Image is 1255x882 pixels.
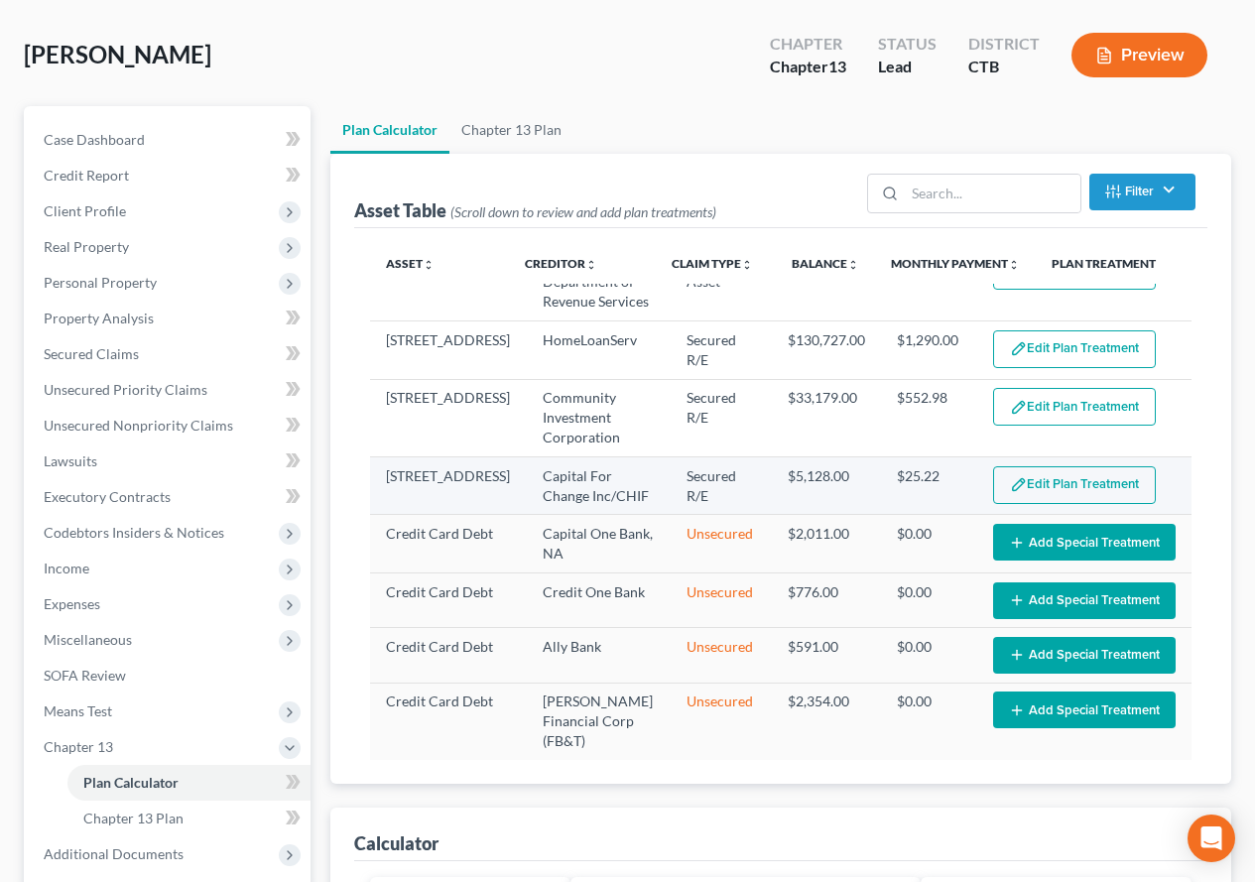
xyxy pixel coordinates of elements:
span: Means Test [44,702,112,719]
img: edit-pencil-c1479a1de80d8dea1e2430c2f745a3c6a07e9d7aa2eeffe225670001d78357a8.svg [1010,399,1027,416]
td: [PERSON_NAME] Financial Corp (FB&T) [527,683,671,760]
td: Credit Card Debt [370,628,527,683]
span: Codebtors Insiders & Notices [44,524,224,541]
button: Preview [1071,33,1207,77]
div: Asset Table [354,198,716,222]
i: unfold_more [847,259,859,271]
td: Secured R/E [671,321,772,379]
span: Additional Documents [44,845,184,862]
td: $25.22 [881,457,977,515]
td: Credit Card Debt [370,572,527,627]
div: Chapter [770,33,846,56]
button: Edit Plan Treatment [993,466,1156,504]
a: Balanceunfold_more [792,256,859,271]
a: Chapter 13 Plan [67,801,311,836]
div: District [968,33,1040,56]
td: Credit Card Debt [370,683,527,760]
td: $0.00 [881,515,977,572]
td: $1,290.00 [881,321,977,379]
span: Chapter 13 Plan [83,810,184,826]
i: unfold_more [585,259,597,271]
span: Property Analysis [44,310,154,326]
td: Credit Card Debt [370,515,527,572]
td: Ally Bank [527,628,671,683]
span: Personal Property [44,274,157,291]
span: SOFA Review [44,667,126,684]
td: $33,179.00 [772,379,881,456]
td: Credit One Bank [527,572,671,627]
a: Secured Claims [28,336,311,372]
td: $552.98 [881,379,977,456]
td: $130,727.00 [772,321,881,379]
a: Chapter 13 Plan [449,106,573,154]
span: Income [44,560,89,576]
button: Edit Plan Treatment [993,388,1156,426]
td: Secured R/E [671,379,772,456]
a: Case Dashboard [28,122,311,158]
td: $0.00 [881,572,977,627]
a: Assetunfold_more [386,256,435,271]
td: $776.00 [772,572,881,627]
a: Lawsuits [28,443,311,479]
button: Add Special Treatment [993,692,1176,728]
a: Executory Contracts [28,479,311,515]
img: edit-pencil-c1479a1de80d8dea1e2430c2f745a3c6a07e9d7aa2eeffe225670001d78357a8.svg [1010,476,1027,493]
td: HomeLoanServ [527,321,671,379]
div: Status [878,33,937,56]
td: Unsecured [671,515,772,572]
td: [STREET_ADDRESS] [370,379,527,456]
a: Claim Typeunfold_more [672,256,753,271]
th: Plan Treatment [1036,244,1192,284]
td: Unsecured [671,628,772,683]
span: Secured Claims [44,345,139,362]
div: Lead [878,56,937,78]
td: $5,128.00 [772,457,881,515]
div: Open Intercom Messenger [1188,815,1235,862]
td: $0.00 [881,628,977,683]
a: Plan Calculator [330,106,449,154]
span: [PERSON_NAME] [24,40,211,68]
button: Add Special Treatment [993,524,1176,561]
input: Search... [905,175,1080,212]
i: unfold_more [741,259,753,271]
td: Secured R/E [671,457,772,515]
i: unfold_more [423,259,435,271]
td: [STREET_ADDRESS] [370,457,527,515]
a: Property Analysis [28,301,311,336]
div: CTB [968,56,1040,78]
div: Chapter [770,56,846,78]
button: Add Special Treatment [993,582,1176,619]
button: Filter [1089,174,1195,210]
span: Plan Calculator [83,774,179,791]
td: Unsecured [671,683,772,760]
td: Unsecured [671,572,772,627]
td: $2,011.00 [772,515,881,572]
td: Community Investment Corporation [527,379,671,456]
span: Case Dashboard [44,131,145,148]
td: Capital One Bank, NA [527,515,671,572]
div: Calculator [354,831,439,855]
td: $0.00 [881,683,977,760]
span: Client Profile [44,202,126,219]
span: Unsecured Priority Claims [44,381,207,398]
span: Expenses [44,595,100,612]
a: Creditorunfold_more [525,256,597,271]
span: (Scroll down to review and add plan treatments) [450,203,716,220]
span: Real Property [44,238,129,255]
a: Monthly Paymentunfold_more [891,256,1020,271]
a: SOFA Review [28,658,311,693]
button: Edit Plan Treatment [993,330,1156,368]
a: Unsecured Nonpriority Claims [28,408,311,443]
span: Executory Contracts [44,488,171,505]
td: [STREET_ADDRESS] [370,321,527,379]
span: Unsecured Nonpriority Claims [44,417,233,434]
span: Lawsuits [44,452,97,469]
img: edit-pencil-c1479a1de80d8dea1e2430c2f745a3c6a07e9d7aa2eeffe225670001d78357a8.svg [1010,340,1027,357]
td: $2,354.00 [772,683,881,760]
span: 13 [828,57,846,75]
button: Add Special Treatment [993,637,1176,674]
span: Credit Report [44,167,129,184]
span: Chapter 13 [44,738,113,755]
a: Plan Calculator [67,765,311,801]
td: Capital For Change Inc/CHIF [527,457,671,515]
